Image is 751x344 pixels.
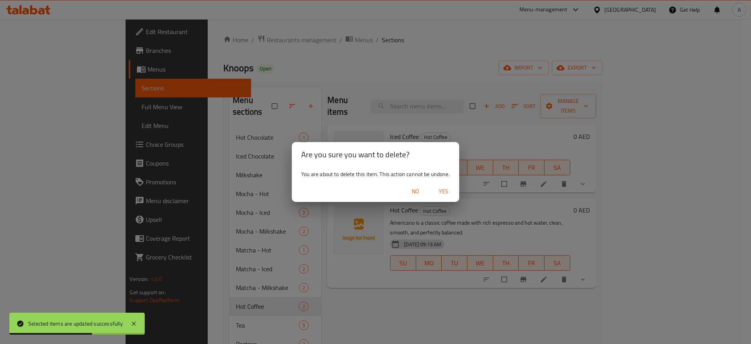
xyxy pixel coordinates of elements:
[301,148,450,161] h2: Are you sure you want to delete?
[403,184,428,199] button: No
[292,167,459,181] div: You are about to delete this item. This action cannot be undone.
[431,184,456,199] button: Yes
[406,187,425,196] span: No
[434,187,453,196] span: Yes
[28,319,123,328] div: Selected items are updated successfully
